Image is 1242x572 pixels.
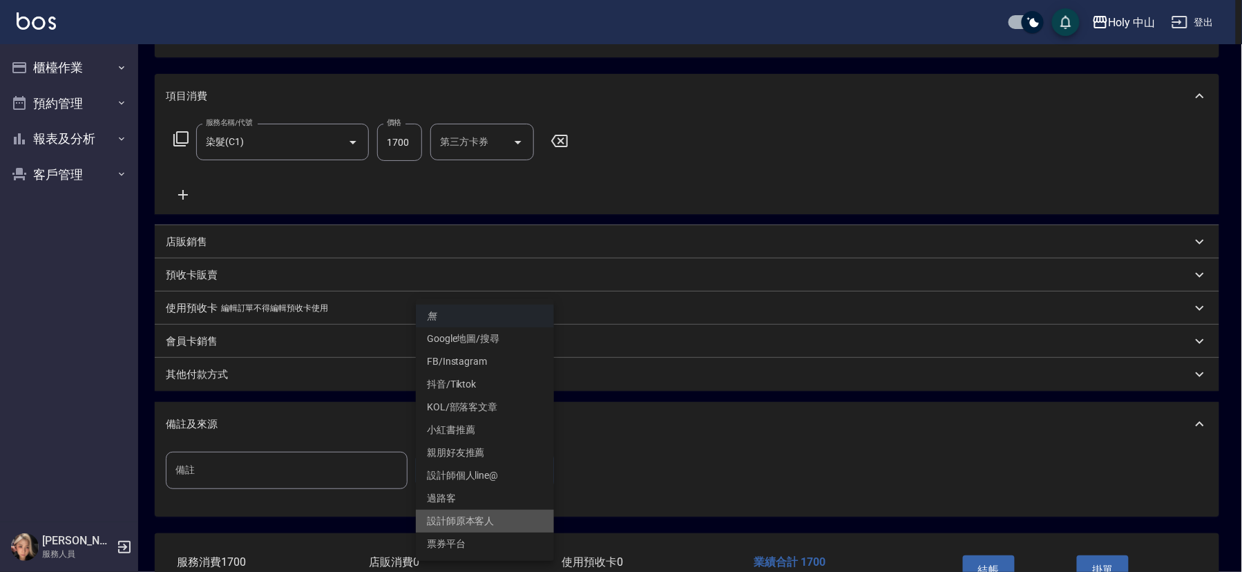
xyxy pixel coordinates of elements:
li: 設計師原本客人 [416,510,554,533]
li: KOL/部落客文章 [416,396,554,419]
li: Google地圖/搜尋 [416,327,554,350]
em: 無 [427,309,437,323]
li: FB/Instagram [416,350,554,373]
li: 票券平台 [416,533,554,555]
li: 親朋好友推薦 [416,441,554,464]
li: 過路客 [416,487,554,510]
li: 小紅書推薦 [416,419,554,441]
li: 抖音/Tiktok [416,373,554,396]
li: 設計師個人line@ [416,464,554,487]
